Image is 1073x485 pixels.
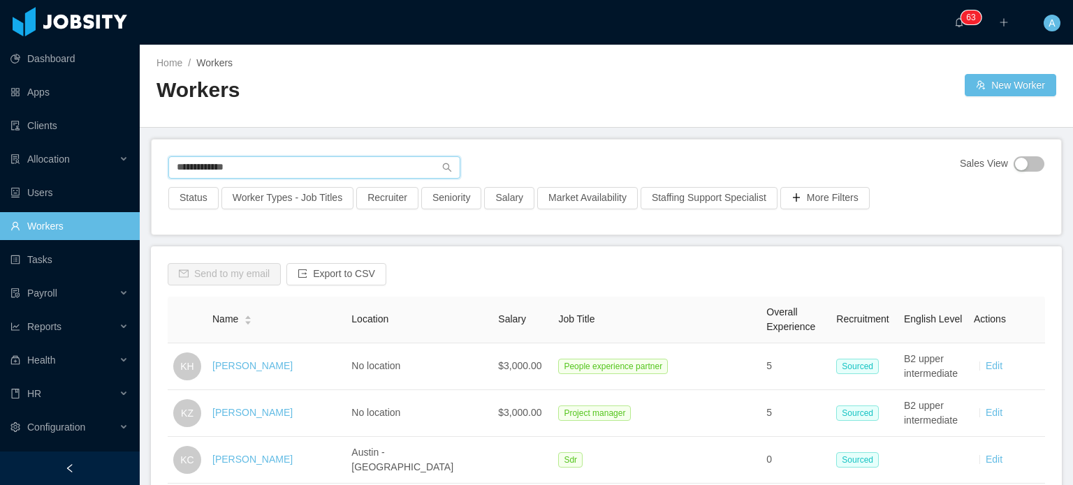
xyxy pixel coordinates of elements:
[10,322,20,331] i: icon: line-chart
[168,187,219,209] button: Status
[766,306,815,332] span: Overall Experience
[986,407,1002,418] a: Edit
[27,288,57,299] span: Payroll
[244,314,252,318] i: icon: caret-up
[999,17,1009,27] i: icon: plus
[836,359,879,374] span: Sourced
[558,452,583,468] span: Sdr
[836,454,884,465] a: Sourced
[212,407,293,418] a: [PERSON_NAME]
[212,454,293,465] a: [PERSON_NAME]
[537,187,638,209] button: Market Availability
[180,446,194,474] span: KC
[346,437,492,484] td: Austin - [GEOGRAPHIC_DATA]
[10,355,20,365] i: icon: medicine-box
[836,407,884,418] a: Sourced
[346,390,492,437] td: No location
[10,45,129,73] a: icon: pie-chartDashboard
[244,313,252,323] div: Sort
[244,319,252,323] i: icon: caret-down
[221,187,353,209] button: Worker Types - Job Titles
[971,10,976,24] p: 3
[498,313,526,324] span: Salary
[421,187,481,209] button: Seniority
[558,313,594,324] span: Job Title
[351,313,388,324] span: Location
[641,187,778,209] button: Staffing Support Specialist
[10,212,129,240] a: icon: userWorkers
[10,389,20,398] i: icon: book
[780,187,870,209] button: icon: plusMore Filters
[960,156,1008,172] span: Sales View
[10,246,129,274] a: icon: profileTasks
[836,360,884,371] a: Sourced
[10,288,20,298] i: icon: file-protect
[156,76,606,105] h2: Workers
[904,313,962,324] span: English Level
[10,112,129,140] a: icon: auditClients
[898,343,968,390] td: B2 upper intermediate
[761,343,831,390] td: 5
[498,360,541,371] span: $3,000.00
[346,343,492,390] td: No location
[27,321,61,332] span: Reports
[974,313,1006,324] span: Actions
[356,187,418,209] button: Recruiter
[836,452,879,468] span: Sourced
[961,10,981,24] sup: 63
[10,422,20,432] i: icon: setting
[836,313,889,324] span: Recruitment
[898,390,968,437] td: B2 upper intermediate
[180,352,194,380] span: KH
[196,57,233,68] span: Workers
[761,437,831,484] td: 0
[761,390,831,437] td: 5
[27,388,41,399] span: HR
[212,360,293,371] a: [PERSON_NAME]
[442,163,452,172] i: icon: search
[965,74,1056,96] button: icon: usergroup-addNew Worker
[27,421,85,433] span: Configuration
[498,407,541,418] span: $3,000.00
[954,17,964,27] i: icon: bell
[156,57,182,68] a: Home
[212,312,238,327] span: Name
[966,10,971,24] p: 6
[986,360,1002,371] a: Edit
[27,355,55,366] span: Health
[27,154,70,165] span: Allocation
[836,405,879,421] span: Sourced
[558,359,668,374] span: People experience partner
[484,187,534,209] button: Salary
[188,57,191,68] span: /
[181,399,194,427] span: KZ
[986,454,1002,465] a: Edit
[10,179,129,207] a: icon: robotUsers
[10,78,129,106] a: icon: appstoreApps
[286,263,386,285] button: icon: exportExport to CSV
[558,405,631,421] span: Project manager
[10,154,20,164] i: icon: solution
[1049,15,1055,31] span: A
